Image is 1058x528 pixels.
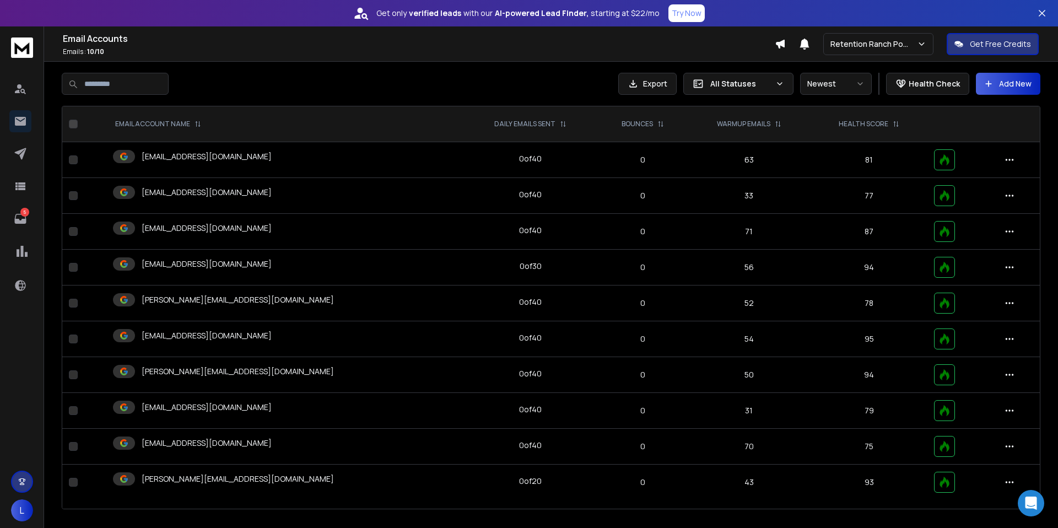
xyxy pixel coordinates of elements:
div: 0 of 40 [519,404,542,415]
button: Add New [976,73,1040,95]
h1: Email Accounts [63,32,775,45]
td: 52 [688,285,811,321]
p: Health Check [909,78,960,89]
div: 0 of 40 [519,440,542,451]
p: All Statuses [710,78,771,89]
td: 87 [811,214,927,250]
p: [PERSON_NAME][EMAIL_ADDRESS][DOMAIN_NAME] [142,366,334,377]
p: [EMAIL_ADDRESS][DOMAIN_NAME] [142,223,272,234]
button: Try Now [668,4,705,22]
td: 71 [688,214,811,250]
p: 0 [604,405,681,416]
p: BOUNCES [622,120,653,128]
p: 0 [604,190,681,201]
td: 81 [811,142,927,178]
p: [EMAIL_ADDRESS][DOMAIN_NAME] [142,330,272,341]
div: 0 of 40 [519,332,542,343]
p: 0 [604,441,681,452]
div: 0 of 30 [520,261,542,272]
td: 94 [811,250,927,285]
td: 75 [811,429,927,465]
p: Emails : [63,47,775,56]
td: 43 [688,465,811,500]
p: Get Free Credits [970,39,1031,50]
td: 50 [688,357,811,393]
td: 79 [811,393,927,429]
strong: AI-powered Lead Finder, [495,8,589,19]
div: 0 of 40 [519,368,542,379]
a: 5 [9,208,31,230]
td: 93 [811,465,927,500]
p: [EMAIL_ADDRESS][DOMAIN_NAME] [142,151,272,162]
p: [EMAIL_ADDRESS][DOMAIN_NAME] [142,402,272,413]
p: [EMAIL_ADDRESS][DOMAIN_NAME] [142,258,272,270]
p: 0 [604,262,681,273]
p: 0 [604,154,681,165]
div: 0 of 40 [519,189,542,200]
button: Newest [800,73,872,95]
div: 0 of 40 [519,225,542,236]
td: 63 [688,142,811,178]
div: 0 of 20 [519,476,542,487]
button: Health Check [886,73,969,95]
div: EMAIL ACCOUNT NAME [115,120,201,128]
td: 70 [688,429,811,465]
p: DAILY EMAILS SENT [494,120,555,128]
button: L [11,499,33,521]
td: 77 [811,178,927,214]
div: 0 of 40 [519,297,542,308]
p: Try Now [672,8,701,19]
p: WARMUP EMAILS [717,120,770,128]
p: 0 [604,333,681,344]
p: [PERSON_NAME][EMAIL_ADDRESS][DOMAIN_NAME] [142,473,334,484]
td: 56 [688,250,811,285]
td: 54 [688,321,811,357]
p: [EMAIL_ADDRESS][DOMAIN_NAME] [142,438,272,449]
td: 33 [688,178,811,214]
img: logo [11,37,33,58]
td: 94 [811,357,927,393]
p: Get only with our starting at $22/mo [376,8,660,19]
span: 10 / 10 [87,47,104,56]
button: Export [618,73,677,95]
strong: verified leads [409,8,461,19]
p: [PERSON_NAME][EMAIL_ADDRESS][DOMAIN_NAME] [142,294,334,305]
p: 0 [604,477,681,488]
p: Retention Ranch Podcast [830,39,917,50]
p: HEALTH SCORE [839,120,888,128]
p: 5 [20,208,29,217]
td: 31 [688,393,811,429]
p: 0 [604,369,681,380]
p: 0 [604,298,681,309]
td: 95 [811,321,927,357]
p: [EMAIL_ADDRESS][DOMAIN_NAME] [142,187,272,198]
button: Get Free Credits [947,33,1039,55]
p: 0 [604,226,681,237]
div: 0 of 40 [519,153,542,164]
div: Open Intercom Messenger [1018,490,1044,516]
td: 78 [811,285,927,321]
